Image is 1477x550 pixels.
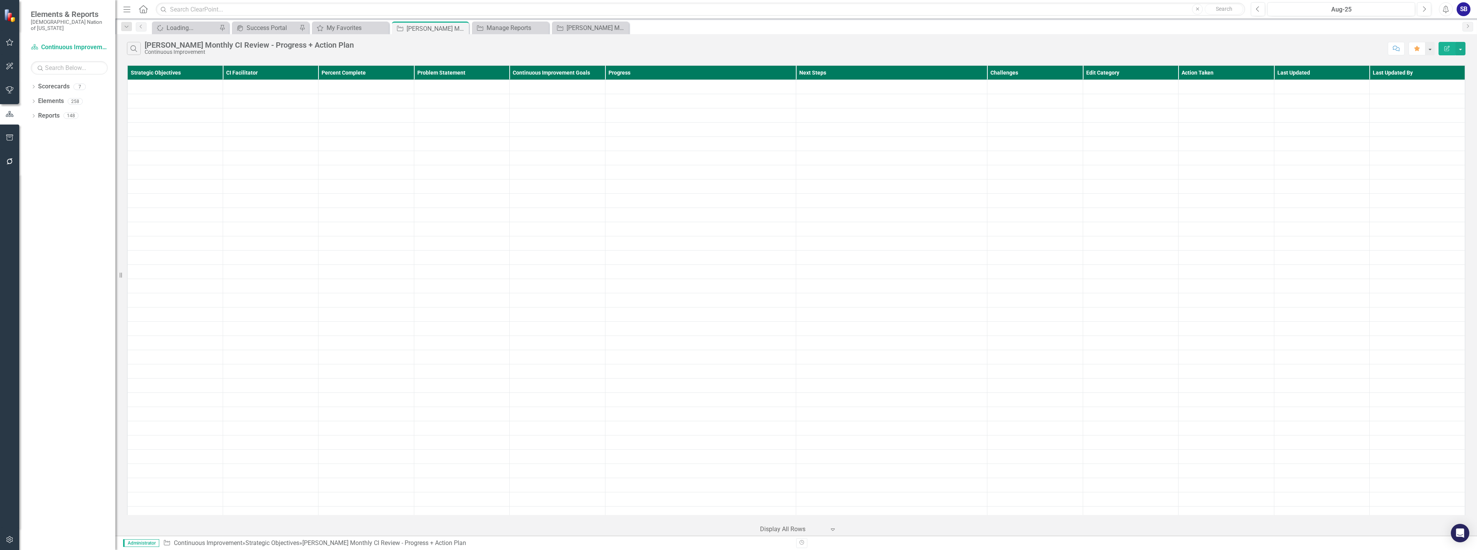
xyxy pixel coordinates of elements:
div: 7 [73,83,86,90]
a: Manage Reports [474,23,547,33]
div: Manage Reports [487,23,547,33]
div: [PERSON_NAME] Monthly CI Review - Progress + Action Plan [407,24,467,33]
button: Search [1205,4,1243,15]
a: Reports [38,111,60,120]
a: [PERSON_NAME] Monthly SO Review - All [554,23,627,33]
input: Search ClearPoint... [156,3,1245,16]
a: Elements [38,97,64,106]
small: [DEMOGRAPHIC_DATA] Nation of [US_STATE] [31,19,108,32]
div: My Favorites [327,23,387,33]
a: Loading... [154,23,217,33]
div: » » [163,539,790,548]
a: Scorecards [38,82,70,91]
span: Search [1216,6,1232,12]
img: ClearPoint Strategy [4,8,17,22]
button: SB [1457,2,1470,16]
div: [PERSON_NAME] Monthly CI Review - Progress + Action Plan [145,41,354,49]
a: Continuous Improvement [31,43,108,52]
div: 148 [63,113,78,119]
input: Search Below... [31,61,108,75]
a: Success Portal [234,23,297,33]
div: Open Intercom Messenger [1451,524,1469,542]
a: Continuous Improvement [174,539,242,547]
a: Strategic Objectives [245,539,299,547]
div: Aug-25 [1270,5,1412,14]
div: [PERSON_NAME] Monthly CI Review - Progress + Action Plan [302,539,466,547]
div: Loading... [167,23,217,33]
a: My Favorites [314,23,387,33]
div: [PERSON_NAME] Monthly SO Review - All [567,23,627,33]
div: Continuous Improvement [145,49,354,55]
div: Success Portal [247,23,297,33]
span: Elements & Reports [31,10,108,19]
div: 258 [68,98,83,105]
button: Aug-25 [1267,2,1415,16]
span: Administrator [123,539,159,547]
